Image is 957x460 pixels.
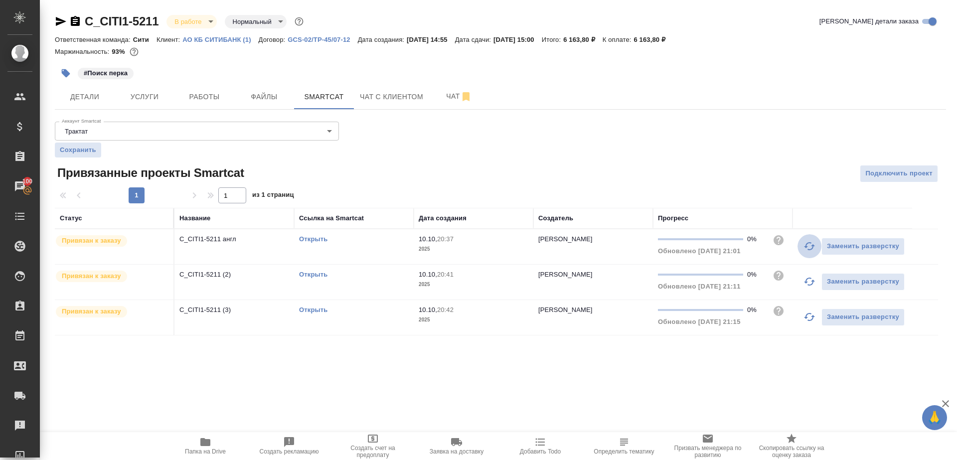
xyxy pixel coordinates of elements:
[430,448,483,455] span: Заявка на доставку
[563,36,603,43] p: 6 163,80 ₽
[582,432,666,460] button: Определить тематику
[797,305,821,329] button: Обновить прогресс
[62,127,91,136] button: Трактат
[171,17,204,26] button: В работе
[247,432,331,460] button: Создать рекламацию
[437,271,454,278] p: 20:41
[85,14,159,28] a: C_CITI1-5211
[55,15,67,27] button: Скопировать ссылку для ЯМессенджера
[225,15,287,28] div: В работе
[60,145,96,155] span: Сохранить
[60,213,82,223] div: Статус
[435,90,483,103] span: Чат
[299,306,327,313] a: Открыть
[55,143,101,157] button: Сохранить
[419,213,467,223] div: Дата создания
[230,17,275,26] button: Нормальный
[157,36,182,43] p: Клиент:
[750,432,833,460] button: Скопировать ссылку на оценку заказа
[360,91,423,103] span: Чат с клиентом
[121,91,168,103] span: Услуги
[16,176,39,186] span: 100
[55,122,339,141] div: Трактат
[182,36,258,43] p: АО КБ СИТИБАНК (1)
[756,445,827,459] span: Скопировать ссылку на оценку заказа
[821,273,905,291] button: Заменить разверстку
[77,68,135,77] span: Поиск перка
[419,244,528,254] p: 2025
[827,241,899,252] span: Заменить разверстку
[260,448,319,455] span: Создать рекламацию
[419,315,528,325] p: 2025
[259,36,288,43] p: Договор:
[128,45,141,58] button: 338.16 RUB;
[300,91,348,103] span: Smartcat
[658,283,741,290] span: Обновлено [DATE] 21:11
[62,271,121,281] p: Привязан к заказу
[69,15,81,27] button: Скопировать ссылку
[331,432,415,460] button: Создать счет на предоплату
[288,35,357,43] a: GCS-02/TP-45/07-12
[538,306,593,313] p: [PERSON_NAME]
[437,306,454,313] p: 20:42
[180,91,228,103] span: Работы
[166,15,216,28] div: В работе
[542,36,563,43] p: Итого:
[922,405,947,430] button: 🙏
[419,306,437,313] p: 10.10,
[865,168,933,179] span: Подключить проект
[658,318,741,325] span: Обновлено [DATE] 21:15
[460,91,472,103] svg: Отписаться
[538,271,593,278] p: [PERSON_NAME]
[179,234,289,244] p: C_CITI1-5211 англ
[603,36,634,43] p: К оплате:
[538,235,593,243] p: [PERSON_NAME]
[666,432,750,460] button: Призвать менеджера по развитию
[62,307,121,316] p: Привязан к заказу
[55,165,244,181] span: Привязанные проекты Smartcat
[672,445,744,459] span: Призвать менеджера по развитию
[252,189,294,203] span: из 1 страниц
[407,36,455,43] p: [DATE] 14:55
[821,308,905,326] button: Заменить разверстку
[419,235,437,243] p: 10.10,
[240,91,288,103] span: Файлы
[55,62,77,84] button: Добавить тэг
[493,36,542,43] p: [DATE] 15:00
[288,36,357,43] p: GCS-02/TP-45/07-12
[658,213,688,223] div: Прогресс
[634,36,673,43] p: 6 163,80 ₽
[594,448,654,455] span: Определить тематику
[179,305,289,315] p: C_CITI1-5211 (3)
[337,445,409,459] span: Создать счет на предоплату
[797,234,821,258] button: Обновить прогресс
[179,270,289,280] p: C_CITI1-5211 (2)
[498,432,582,460] button: Добавить Todo
[419,280,528,290] p: 2025
[358,36,407,43] p: Дата создания:
[299,235,327,243] a: Открыть
[62,236,121,246] p: Привязан к заказу
[538,213,573,223] div: Создатель
[437,235,454,243] p: 20:37
[520,448,561,455] span: Добавить Todo
[293,15,306,28] button: Доп статусы указывают на важность/срочность заказа
[419,271,437,278] p: 10.10,
[163,432,247,460] button: Папка на Drive
[860,165,938,182] button: Подключить проект
[61,91,109,103] span: Детали
[133,36,157,43] p: Сити
[821,238,905,255] button: Заменить разверстку
[2,174,37,199] a: 100
[658,247,741,255] span: Обновлено [DATE] 21:01
[747,305,765,315] div: 0%
[55,48,112,55] p: Маржинальность:
[299,213,364,223] div: Ссылка на Smartcat
[185,448,226,455] span: Папка на Drive
[182,35,258,43] a: АО КБ СИТИБАНК (1)
[827,311,899,323] span: Заменить разверстку
[415,432,498,460] button: Заявка на доставку
[819,16,919,26] span: [PERSON_NAME] детали заказа
[747,234,765,244] div: 0%
[797,270,821,294] button: Обновить прогресс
